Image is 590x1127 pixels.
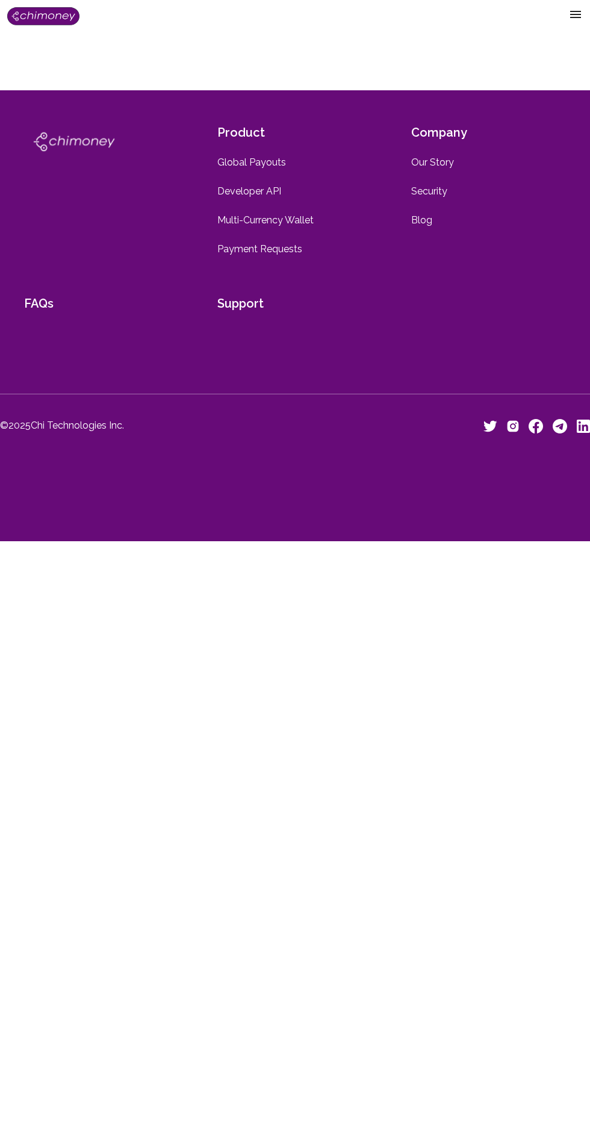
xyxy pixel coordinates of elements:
a: Support [217,295,372,312]
a: Global Payouts [217,155,372,170]
a: Company [411,124,566,141]
a: FAQs [24,295,179,312]
a: Payment Requests [217,242,372,256]
a: Security [411,184,566,199]
a: Multi-Currency Wallet [217,213,372,228]
a: Developer API [217,184,372,199]
img: chimoney logo [24,124,124,160]
a: Blog [411,213,566,228]
a: Product [217,124,372,141]
img: Logo [7,7,79,25]
a: Our Story [411,155,566,170]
